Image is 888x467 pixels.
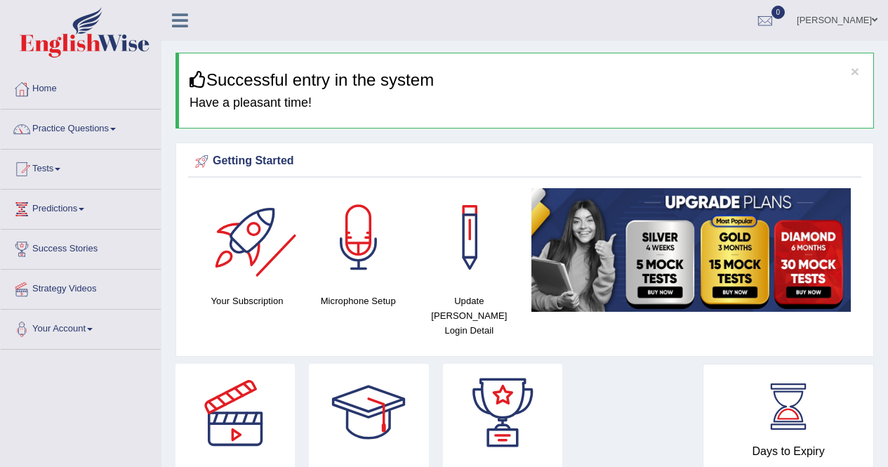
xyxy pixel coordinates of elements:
[1,230,161,265] a: Success Stories
[190,71,863,89] h3: Successful entry in the system
[531,188,851,312] img: small5.jpg
[1,70,161,105] a: Home
[771,6,786,19] span: 0
[1,150,161,185] a: Tests
[192,151,858,172] div: Getting Started
[190,96,863,110] h4: Have a pleasant time!
[1,190,161,225] a: Predictions
[1,110,161,145] a: Practice Questions
[420,294,517,338] h4: Update [PERSON_NAME] Login Detail
[719,445,858,458] h4: Days to Expiry
[199,294,296,308] h4: Your Subscription
[1,270,161,305] a: Strategy Videos
[1,310,161,345] a: Your Account
[310,294,406,308] h4: Microphone Setup
[851,64,859,79] button: ×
